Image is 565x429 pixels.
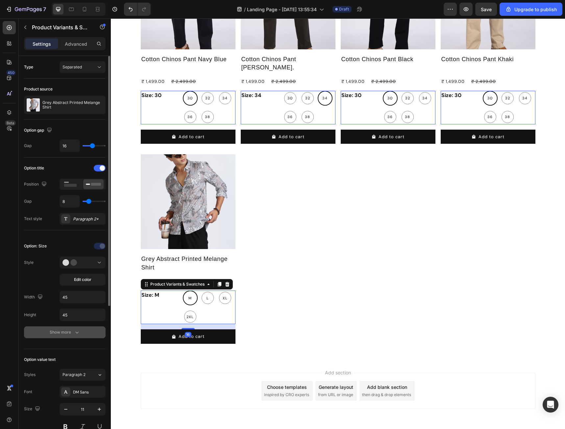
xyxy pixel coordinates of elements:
[30,311,125,325] button: Add to cart
[24,293,44,302] div: Width
[339,6,349,12] span: Draft
[24,312,36,318] div: Height
[74,296,84,301] span: 2XL
[27,98,40,112] img: product feature img
[244,6,246,13] span: /
[62,372,86,378] span: Paragraph 2
[247,6,317,13] span: Landing Page - [DATE] 13:55:34
[6,70,16,75] div: 450
[208,365,242,372] div: Generate layout
[256,365,296,372] div: Add blank section
[193,96,201,101] span: 38
[60,369,106,381] button: Paragraph 2
[30,236,125,254] h2: Grey Abstract Printed Melange Shirt
[368,115,394,122] div: Add to cart
[268,115,294,122] div: Add to cart
[500,3,562,16] button: Upgrade to publish
[111,277,118,283] span: XL
[207,373,242,379] span: from URL or image
[33,40,51,47] p: Settings
[275,96,283,101] span: 36
[330,111,425,126] button: Add to cart
[330,72,369,82] legend: Size: 30
[60,291,105,303] input: Auto
[211,351,243,358] span: Add section
[260,59,286,67] div: ₹ 2,499.00
[360,59,386,67] div: ₹ 2,499.00
[475,3,497,16] button: Save
[111,18,565,429] iframe: Design area
[543,397,558,413] div: Open Intercom Messenger
[5,120,16,126] div: Beta
[156,365,196,372] div: Choose templates
[175,96,183,101] span: 36
[275,77,283,83] span: 30
[74,277,91,283] span: Edit color
[60,195,80,207] input: Auto
[160,59,186,67] div: ₹ 2,499.00
[24,143,32,149] div: Gap
[24,260,34,265] div: Style
[24,216,42,222] div: Text style
[24,389,32,395] div: Font
[251,373,300,379] span: then drag & drop elements
[43,5,46,13] p: 7
[210,77,218,83] span: 34
[68,315,94,321] div: Add to cart
[24,198,32,204] div: Gap
[30,272,69,281] legend: Size: M
[65,40,87,47] p: Advanced
[24,165,44,171] div: Option title
[393,77,401,83] span: 32
[32,23,88,31] p: Product Variants & Swatches
[375,77,383,83] span: 30
[130,36,225,54] h2: Cotton Chinos Pant [PERSON_NAME].
[230,36,325,46] h2: Cotton Chinos Pant Black
[76,277,82,283] span: M
[393,96,401,101] span: 38
[153,373,198,379] span: inspired by CRO experts
[310,77,318,83] span: 34
[230,59,255,67] div: ₹ 1,499.00
[74,314,81,319] div: 16
[73,389,104,395] div: DM Sans
[94,277,99,283] span: L
[293,96,301,101] span: 38
[230,72,269,82] legend: Size: 30
[60,259,86,267] div: ₹ 2,200.00
[124,3,151,16] div: Undo/Redo
[130,59,155,67] div: ₹ 1,499.00
[24,372,36,378] div: Styles
[24,86,53,92] div: Product source
[60,61,106,73] button: Separated
[175,77,183,83] span: 30
[24,180,48,189] div: Position
[42,100,103,110] p: Grey Abstract Printed Melange Shirt
[505,6,557,13] div: Upgrade to publish
[193,77,201,83] span: 32
[24,357,56,363] div: Option value text
[24,64,33,70] div: Type
[375,96,383,101] span: 36
[24,326,106,338] button: Show more
[130,72,169,82] legend: Size: 34
[38,263,95,269] div: Product Variants & Swatches
[168,115,194,122] div: Add to cart
[230,111,325,126] button: Add to cart
[30,259,55,267] div: ₹ 1,499.00
[24,126,53,135] div: Option gap
[60,309,105,321] input: Auto
[62,64,82,69] span: Separated
[24,405,41,414] div: Size
[130,111,225,126] button: Add to cart
[60,274,106,286] button: Edit color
